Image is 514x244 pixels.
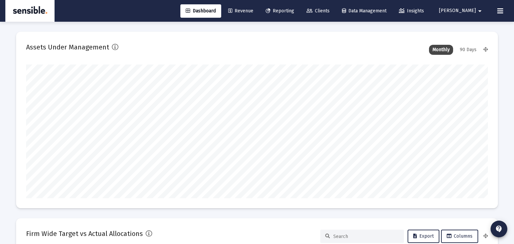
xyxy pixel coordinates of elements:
mat-icon: arrow_drop_down [476,4,484,18]
button: Columns [441,230,478,243]
a: Insights [394,4,429,18]
span: Revenue [228,8,253,14]
a: Dashboard [180,4,221,18]
a: Data Management [337,4,392,18]
a: Reporting [260,4,299,18]
span: Dashboard [186,8,216,14]
img: Dashboard [10,4,50,18]
a: Revenue [223,4,259,18]
input: Search [333,234,399,239]
span: Clients [307,8,330,14]
span: Reporting [266,8,294,14]
a: Clients [301,4,335,18]
span: Export [413,233,434,239]
div: 90 Days [456,45,480,55]
button: Export [408,230,439,243]
h2: Firm Wide Target vs Actual Allocations [26,228,143,239]
span: Data Management [342,8,387,14]
span: Insights [399,8,424,14]
span: Columns [447,233,473,239]
button: [PERSON_NAME] [431,4,492,17]
div: Monthly [429,45,453,55]
mat-icon: contact_support [495,225,503,233]
span: [PERSON_NAME] [439,8,476,14]
h2: Assets Under Management [26,42,109,52]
